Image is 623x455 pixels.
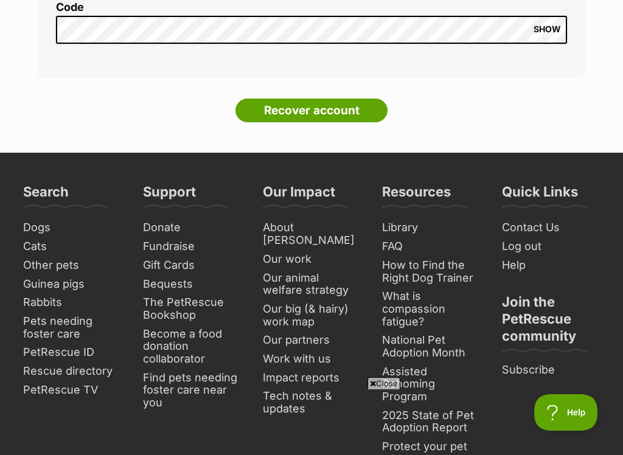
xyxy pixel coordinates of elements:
a: Dogs [18,218,126,237]
a: Contact Us [497,218,605,237]
a: Rescue directory [18,362,126,381]
a: Tech notes & updates [258,387,366,418]
h3: Resources [382,183,451,207]
a: Our big (& hairy) work map [258,300,366,331]
span: Close [367,377,400,389]
a: Bequests [138,275,246,294]
a: About [PERSON_NAME] [258,218,366,249]
a: Our animal welfare strategy [258,269,366,300]
a: Become a food donation collaborator [138,325,246,369]
a: Fundraise [138,237,246,256]
h3: Join the PetRescue community [502,293,600,352]
a: Work with us [258,350,366,369]
a: Gift Cards [138,256,246,275]
iframe: Help Scout Beacon - Open [534,394,599,431]
a: Donate [138,218,246,237]
span: SHOW [534,24,561,34]
a: Help [497,256,605,275]
h3: Search [23,183,69,207]
a: Our partners [258,331,366,350]
h3: Quick Links [502,183,578,207]
a: Subscribe [497,361,605,380]
a: PetRescue ID [18,343,126,362]
a: FAQ [377,237,485,256]
a: Guinea pigs [18,275,126,294]
a: The PetRescue Bookshop [138,293,246,324]
a: Assisted Rehoming Program [377,363,485,406]
a: Library [377,218,485,237]
a: PetRescue TV [18,381,126,400]
input: Recover account [235,99,388,123]
iframe: Advertisement [90,394,533,449]
a: Impact reports [258,369,366,387]
a: Log out [497,237,605,256]
a: Rabbits [18,293,126,312]
a: What is compassion fatigue? [377,287,485,331]
a: Find pets needing foster care near you [138,369,246,412]
a: Our work [258,250,366,269]
a: Pets needing foster care [18,312,126,343]
label: Code [56,1,567,14]
a: Cats [18,237,126,256]
a: National Pet Adoption Month [377,331,485,362]
h3: Support [143,183,196,207]
a: How to Find the Right Dog Trainer [377,256,485,287]
h3: Our Impact [263,183,335,207]
a: Other pets [18,256,126,275]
